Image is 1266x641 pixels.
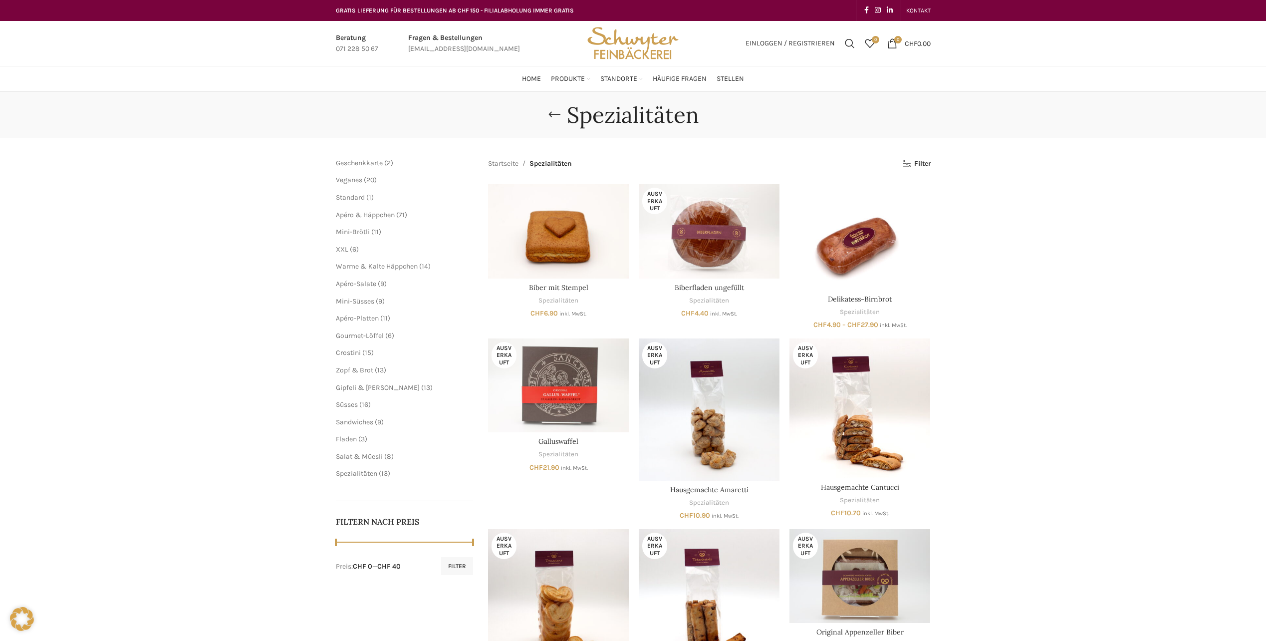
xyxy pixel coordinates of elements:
[642,342,667,368] span: Ausverkauft
[584,38,682,47] a: Site logo
[675,283,744,292] a: Biberfladen ungefüllt
[336,176,362,184] a: Veganes
[872,3,884,17] a: Instagram social link
[377,562,401,571] span: CHF 40
[880,322,907,328] small: inkl. MwSt.
[741,33,840,53] a: Einloggen / Registrieren
[689,498,729,508] a: Spezialitäten
[746,40,835,47] span: Einloggen / Registrieren
[906,7,931,14] span: KONTAKT
[380,280,384,288] span: 9
[813,320,841,329] bdi: 4.90
[377,418,381,426] span: 9
[522,69,541,89] a: Home
[336,400,358,409] a: Süsses
[538,437,578,446] a: Galluswaffel
[336,32,378,55] a: Infobox link
[538,296,578,306] a: Spezialitäten
[600,74,637,84] span: Standorte
[336,435,357,443] a: Fladen
[336,211,395,219] a: Apéro & Häppchen
[600,69,643,89] a: Standorte
[366,176,374,184] span: 20
[336,469,377,478] a: Spezialitäten
[387,452,391,461] span: 8
[488,158,572,169] nav: Breadcrumb
[840,496,880,505] a: Spezialitäten
[488,184,629,278] a: Biber mit Stempel
[336,383,420,392] a: Gipfeli & [PERSON_NAME]
[903,160,930,168] a: Filter
[670,485,749,494] a: Hausgemachte Amaretti
[336,7,574,14] span: GRATIS LIEFERUNG FÜR BESTELLUNGEN AB CHF 150 - FILIALABHOLUNG IMMER GRATIS
[584,21,682,66] img: Bäckerei Schwyter
[717,69,744,89] a: Stellen
[336,159,383,167] a: Geschenkkarte
[365,348,371,357] span: 15
[336,228,370,236] a: Mini-Brötli
[789,184,930,290] a: Delikatess-Birnbrot
[561,465,588,471] small: inkl. MwSt.
[639,184,779,278] a: Biberfladen ungefüllt
[884,3,896,17] a: Linkedin social link
[639,338,779,481] a: Hausgemachte Amaretti
[336,280,376,288] span: Apéro-Salate
[362,400,368,409] span: 16
[336,245,348,254] span: XXL
[559,311,586,317] small: inkl. MwSt.
[377,366,384,374] span: 13
[492,533,516,559] span: Ausverkauft
[336,193,365,202] a: Standard
[653,69,707,89] a: Häufige Fragen
[542,105,567,125] a: Go back
[821,483,899,492] a: Hausgemachte Cantucci
[530,309,544,318] span: CHF
[882,33,936,53] a: 0 CHF0.00
[331,69,936,89] div: Main navigation
[551,74,585,84] span: Produkte
[353,562,372,571] span: CHF 0
[529,463,543,472] span: CHF
[872,36,879,43] span: 0
[861,3,872,17] a: Facebook social link
[529,463,559,472] bdi: 21.90
[352,245,356,254] span: 6
[488,338,629,432] a: Galluswaffel
[529,158,572,169] span: Spezialitäten
[847,320,861,329] span: CHF
[789,338,930,478] a: Hausgemachte Cantucci
[840,33,860,53] div: Suchen
[847,320,878,329] bdi: 27.90
[905,39,917,47] span: CHF
[336,516,474,527] h5: Filtern nach Preis
[816,628,904,637] a: Original Appenzeller Biber
[336,562,401,572] div: Preis: —
[387,159,391,167] span: 2
[361,435,365,443] span: 3
[680,511,693,520] span: CHF
[793,342,818,368] span: Ausverkauft
[441,557,473,575] button: Filter
[336,348,361,357] a: Crostini
[689,296,729,306] a: Spezialitäten
[336,366,373,374] a: Zopf & Brot
[336,262,418,271] span: Warme & Kalte Häppchen
[383,314,388,322] span: 11
[378,297,382,306] span: 9
[408,32,520,55] a: Infobox link
[336,418,373,426] a: Sandwiches
[336,314,379,322] a: Apéro-Platten
[793,533,818,559] span: Ausverkauft
[336,297,374,306] a: Mini-Süsses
